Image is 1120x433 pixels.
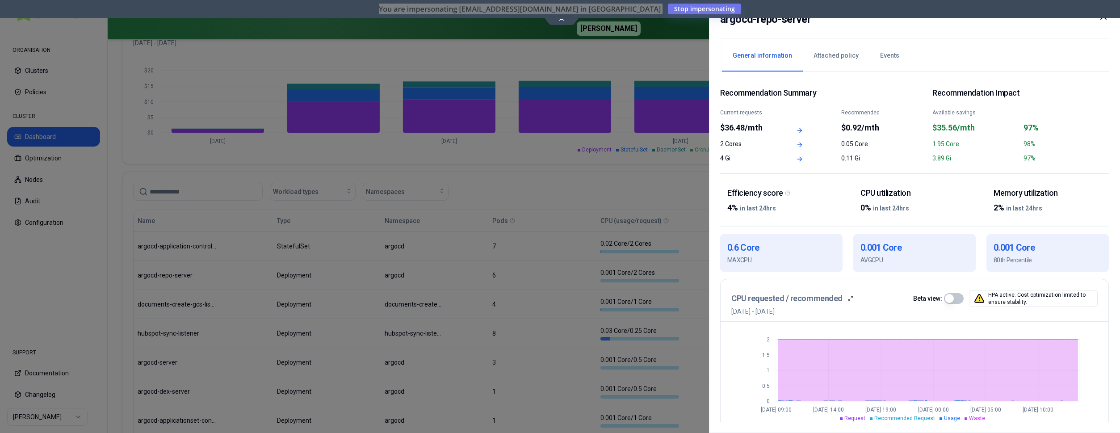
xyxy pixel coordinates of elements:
div: 97% [1024,122,1109,134]
span: Recommendation Summary [720,88,897,98]
div: 98% [1024,139,1109,148]
tspan: [DATE] 19:00 [865,407,896,413]
tspan: [DATE] 00:00 [918,407,949,413]
div: CPU utilization [860,188,969,198]
div: 0.05 Core [841,139,897,148]
tspan: 2 [767,336,770,343]
button: General information [722,40,803,71]
div: Efficiency score [727,188,835,198]
label: Beta view: [913,295,942,302]
h1: 0.6 Core [727,241,835,254]
span: in last 24hrs [740,205,776,212]
p: MAX CPU [727,256,835,265]
tspan: 1.5 [762,352,770,358]
h1: 0.001 Core [860,241,969,254]
button: Events [869,40,910,71]
div: $35.56/mth [932,122,1018,134]
tspan: 0.5 [762,383,770,389]
tspan: [DATE] 05:00 [970,407,1001,413]
span: in last 24hrs [873,205,909,212]
div: HPA active. Cost optimization limited to ensure stability. [969,290,1098,307]
tspan: 0 [767,398,770,404]
h2: Recommendation Impact [932,88,1109,98]
tspan: [DATE] 09:00 [761,407,792,413]
div: 2 Cores [720,139,776,148]
div: $0.92/mth [841,122,897,134]
button: Attached policy [803,40,869,71]
h2: argocd-repo-server [720,11,811,27]
div: 0.11 Gi [841,154,897,163]
tspan: [DATE] 14:00 [813,407,844,413]
p: [DATE] - [DATE] [731,307,775,316]
tspan: [DATE] 10:00 [1023,407,1053,413]
div: $36.48/mth [720,122,776,134]
div: 0% [860,202,969,214]
div: Memory utilization [994,188,1102,198]
div: 3.89 Gi [932,154,1018,163]
span: Recommended Request [874,415,935,421]
p: 80th Percentile [994,256,1102,265]
div: Available savings [932,109,1018,116]
div: 97% [1024,154,1109,163]
p: AVG CPU [860,256,969,265]
div: 4 Gi [720,154,776,163]
span: Waste [969,415,985,421]
div: 1.95 Core [932,139,1018,148]
div: Recommended [841,109,897,116]
div: 4% [727,202,835,214]
span: in last 24hrs [1006,205,1042,212]
tspan: 1 [767,367,770,374]
div: Current requests [720,109,776,116]
h3: CPU requested / recommended [731,292,843,305]
h1: 0.001 Core [994,241,1102,254]
span: Request [844,415,865,421]
div: 2% [994,202,1102,214]
span: Usage [944,415,960,421]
